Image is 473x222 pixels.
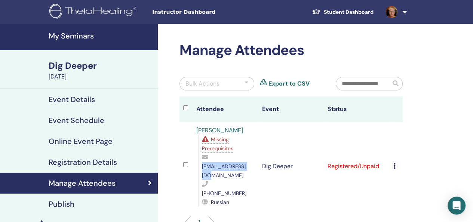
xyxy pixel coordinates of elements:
a: Dig Deeper[DATE] [44,59,158,81]
a: [PERSON_NAME] [196,126,243,134]
h2: Manage Attendees [179,42,403,59]
th: Status [324,96,390,122]
h4: Online Event Page [49,137,113,146]
div: Dig Deeper [49,59,153,72]
img: graduation-cap-white.svg [312,9,321,15]
td: Dig Deeper [258,122,324,210]
div: Bulk Actions [185,79,219,88]
span: Missing Prerequisites [202,136,233,152]
h4: Event Details [49,95,95,104]
h4: My Seminars [49,31,153,40]
h4: Event Schedule [49,116,104,125]
img: logo.png [49,4,139,21]
span: [EMAIL_ADDRESS][DOMAIN_NAME] [202,163,246,179]
th: Event [258,96,324,122]
div: [DATE] [49,72,153,81]
h4: Publish [49,200,74,209]
h4: Manage Attendees [49,179,116,188]
a: Export to CSV [268,79,310,88]
img: default.jpg [386,6,397,18]
div: Open Intercom Messenger [448,197,466,215]
h4: Registration Details [49,158,117,167]
span: [PHONE_NUMBER] [202,190,246,197]
span: Instructor Dashboard [152,8,264,16]
a: Student Dashboard [306,5,380,19]
span: Russian [211,199,229,206]
th: Attendee [193,96,258,122]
